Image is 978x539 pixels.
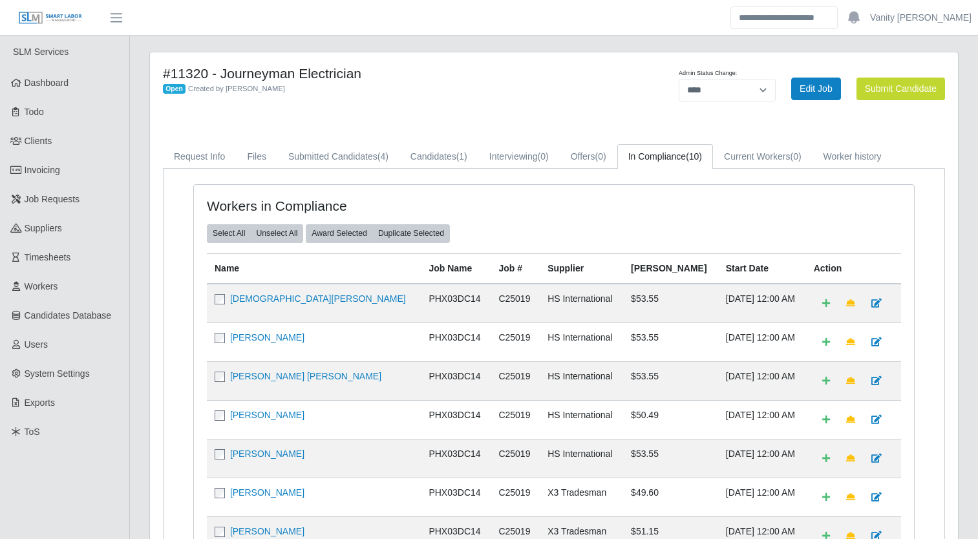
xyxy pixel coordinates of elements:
[838,447,864,470] a: Make Team Lead
[856,78,945,100] button: Submit Candidate
[25,368,90,379] span: System Settings
[163,65,611,81] h4: #11320 - Journeyman Electrician
[230,293,406,304] a: [DEMOGRAPHIC_DATA][PERSON_NAME]
[491,322,540,361] td: C25019
[538,151,549,162] span: (0)
[306,224,373,242] button: Award Selected
[790,151,801,162] span: (0)
[838,408,864,431] a: Make Team Lead
[491,439,540,478] td: C25019
[25,252,71,262] span: Timesheets
[478,144,560,169] a: Interviewing
[230,410,304,420] a: [PERSON_NAME]
[623,361,718,400] td: $53.55
[718,478,806,516] td: [DATE] 12:00 AM
[718,284,806,323] td: [DATE] 12:00 AM
[491,253,540,284] th: Job #
[25,136,52,146] span: Clients
[25,281,58,291] span: Workers
[372,224,450,242] button: Duplicate Selected
[13,47,69,57] span: SLM Services
[623,439,718,478] td: $53.55
[623,400,718,439] td: $50.49
[230,487,304,498] a: [PERSON_NAME]
[25,165,60,175] span: Invoicing
[718,322,806,361] td: [DATE] 12:00 AM
[421,478,491,516] td: PHX03DC14
[421,253,491,284] th: Job Name
[838,486,864,509] a: Make Team Lead
[163,84,186,94] span: Open
[25,310,112,321] span: Candidates Database
[230,449,304,459] a: [PERSON_NAME]
[421,284,491,323] td: PHX03DC14
[377,151,388,162] span: (4)
[814,486,838,509] a: Add Default Cost Code
[250,224,303,242] button: Unselect All
[623,284,718,323] td: $53.55
[25,339,48,350] span: Users
[814,447,838,470] a: Add Default Cost Code
[491,478,540,516] td: C25019
[207,224,303,242] div: bulk actions
[207,224,251,242] button: Select All
[718,361,806,400] td: [DATE] 12:00 AM
[713,144,813,169] a: Current Workers
[25,78,69,88] span: Dashboard
[207,253,421,284] th: Name
[540,284,623,323] td: HS International
[163,144,236,169] a: Request Info
[718,439,806,478] td: [DATE] 12:00 AM
[838,331,864,354] a: Make Team Lead
[18,11,83,25] img: SLM Logo
[277,144,399,169] a: Submitted Candidates
[730,6,838,29] input: Search
[540,361,623,400] td: HS International
[230,332,304,343] a: [PERSON_NAME]
[491,284,540,323] td: C25019
[623,322,718,361] td: $53.55
[236,144,277,169] a: Files
[456,151,467,162] span: (1)
[540,400,623,439] td: HS International
[814,408,838,431] a: Add Default Cost Code
[623,253,718,284] th: [PERSON_NAME]
[718,253,806,284] th: Start Date
[491,361,540,400] td: C25019
[814,331,838,354] a: Add Default Cost Code
[838,292,864,315] a: Make Team Lead
[25,427,40,437] span: ToS
[207,198,485,214] h4: Workers in Compliance
[25,107,44,117] span: Todo
[595,151,606,162] span: (0)
[230,371,381,381] a: [PERSON_NAME] [PERSON_NAME]
[617,144,713,169] a: In Compliance
[540,439,623,478] td: HS International
[421,439,491,478] td: PHX03DC14
[560,144,617,169] a: Offers
[421,361,491,400] td: PHX03DC14
[686,151,702,162] span: (10)
[421,400,491,439] td: PHX03DC14
[25,397,55,408] span: Exports
[25,223,62,233] span: Suppliers
[806,253,901,284] th: Action
[491,400,540,439] td: C25019
[814,370,838,392] a: Add Default Cost Code
[421,322,491,361] td: PHX03DC14
[791,78,841,100] a: Edit Job
[25,194,80,204] span: Job Requests
[623,478,718,516] td: $49.60
[540,253,623,284] th: Supplier
[540,322,623,361] td: HS International
[188,85,285,92] span: Created by [PERSON_NAME]
[870,11,972,25] a: Vanity [PERSON_NAME]
[230,526,304,536] a: [PERSON_NAME]
[306,224,450,242] div: bulk actions
[814,292,838,315] a: Add Default Cost Code
[399,144,478,169] a: Candidates
[718,400,806,439] td: [DATE] 12:00 AM
[813,144,893,169] a: Worker history
[540,478,623,516] td: X3 Tradesman
[838,370,864,392] a: Make Team Lead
